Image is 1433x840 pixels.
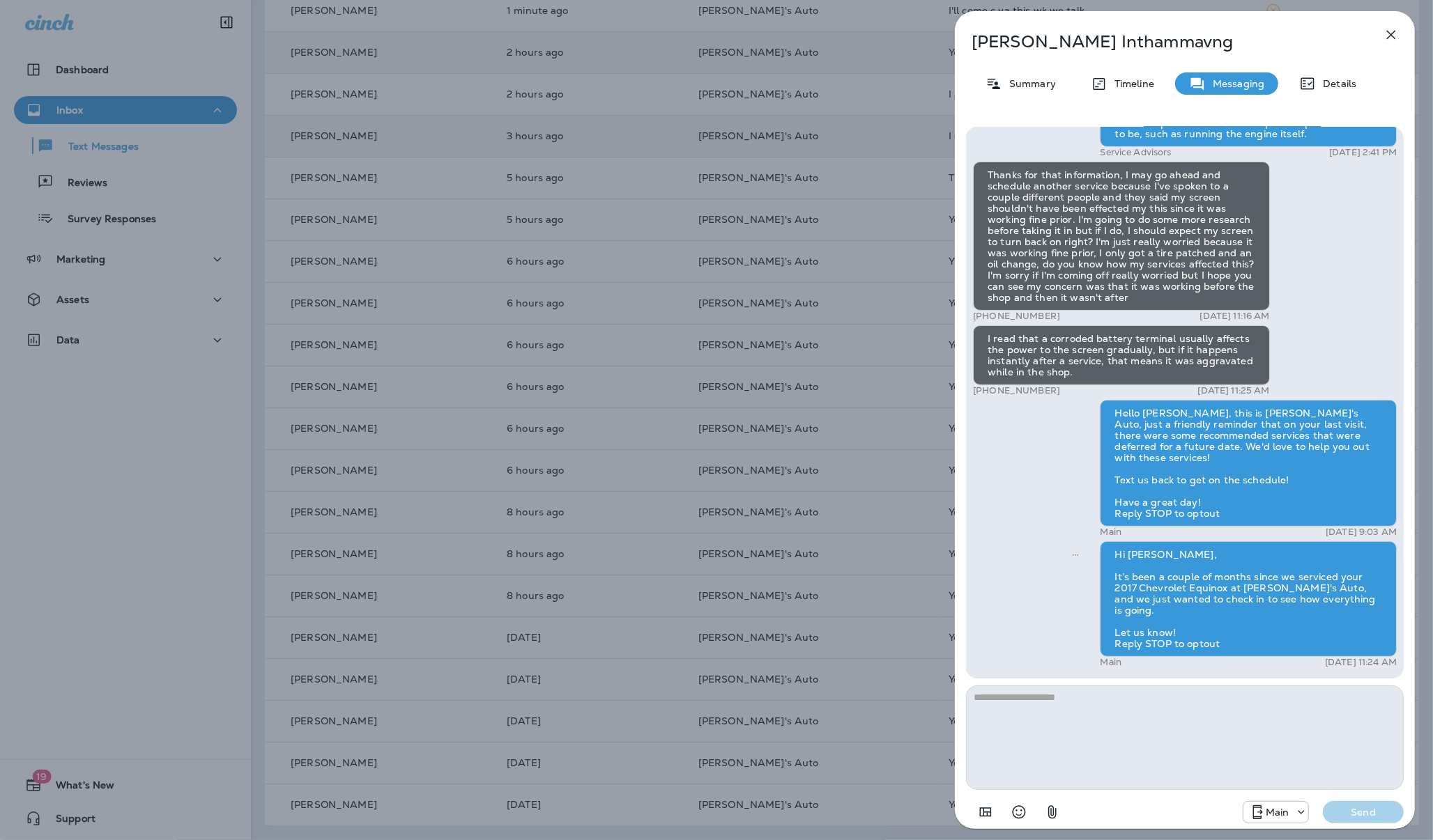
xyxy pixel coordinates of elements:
p: [PHONE_NUMBER] [973,385,1060,396]
p: Timeline [1108,78,1154,89]
p: [DATE] 11:16 AM [1200,311,1269,322]
button: Select an emoji [1005,798,1033,826]
p: Details [1316,78,1356,89]
p: [DATE] 11:24 AM [1325,657,1397,668]
div: Hello [PERSON_NAME], this is [PERSON_NAME]'s Auto, just a friendly reminder that on your last vis... [1100,400,1397,527]
button: Add in a premade template [972,798,999,826]
p: Messaging [1206,78,1264,89]
p: Main [1100,657,1121,668]
p: [DATE] 2:41 PM [1329,147,1397,158]
div: Hi [PERSON_NAME], It’s been a couple of months since we serviced your 2017 Chevrolet Equinox at [... [1100,541,1397,657]
p: [DATE] 11:25 AM [1197,385,1269,396]
span: Sent [1072,547,1079,560]
div: Thanks for that information, I may go ahead and schedule another service because I've spoken to a... [973,162,1270,311]
p: Service Advisors [1100,147,1171,158]
p: [PHONE_NUMBER] [973,311,1060,322]
p: [DATE] 9:03 AM [1326,527,1397,538]
p: Main [1100,527,1121,538]
div: +1 (941) 231-4423 [1243,804,1309,820]
p: [PERSON_NAME] Inthammavng [972,32,1352,52]
div: I read that a corroded battery terminal usually affects the power to the screen gradually, but if... [973,325,1270,385]
p: Summary [1002,78,1056,89]
p: Main [1266,807,1289,818]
